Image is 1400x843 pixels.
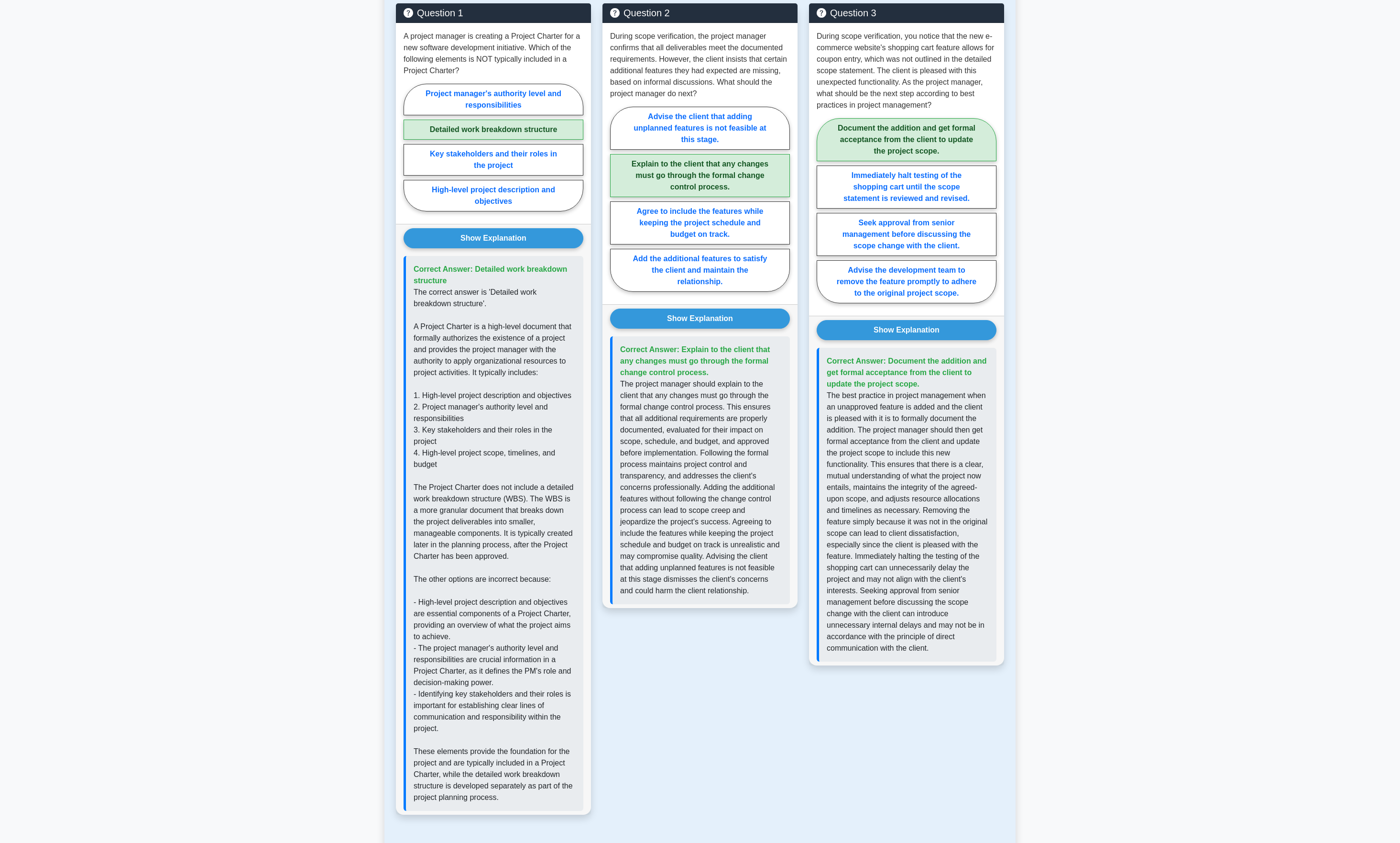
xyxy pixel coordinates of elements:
label: Explain to the client that any changes must go through the formal change control process. [610,154,790,197]
label: Agree to include the features while keeping the project schedule and budget on track. [610,201,790,244]
span: Correct Answer: Explain to the client that any changes must go through the formal change control ... [620,345,770,377]
h5: Question 1 [404,7,583,19]
p: During scope verification, the project manager confirms that all deliverables meet the documented... [610,31,790,100]
p: A project manager is creating a Project Charter for a new software development initiative. Which ... [404,31,583,77]
label: Document the addition and get formal acceptance from the client to update the project scope. [817,118,996,161]
h5: Question 2 [610,7,790,19]
button: Show Explanation [817,320,996,340]
label: Advise the client that adding unplanned features is not feasible at this stage. [610,107,790,150]
label: Key stakeholders and their roles in the project [404,144,583,176]
label: Immediately halt testing of the shopping cart until the scope statement is reviewed and revised. [817,166,996,209]
button: Show Explanation [610,309,790,329]
p: The best practice in project management when an unapproved feature is added and the client is ple... [827,390,989,654]
p: The project manager should explain to the client that any changes must go through the formal chan... [620,378,782,597]
label: Seek approval from senior management before discussing the scope change with the client. [817,213,996,256]
button: Show Explanation [404,228,583,248]
span: Correct Answer: Document the addition and get formal acceptance from the client to update the pro... [827,357,987,388]
span: Correct Answer: Detailed work breakdown structure [414,265,567,285]
p: During scope verification, you notice that the new e-commerce website's shopping cart feature all... [817,31,996,111]
label: Project manager's authority level and responsibilities [404,84,583,115]
p: The correct answer is 'Detailed work breakdown structure'. A Project Charter is a high-level docu... [414,287,576,803]
label: High-level project description and objectives [404,180,583,211]
label: Advise the development team to remove the feature promptly to adhere to the original project scope. [817,260,996,303]
h5: Question 3 [817,7,996,19]
label: Detailed work breakdown structure [404,120,583,140]
label: Add the additional features to satisfy the client and maintain the relationship. [610,249,790,292]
